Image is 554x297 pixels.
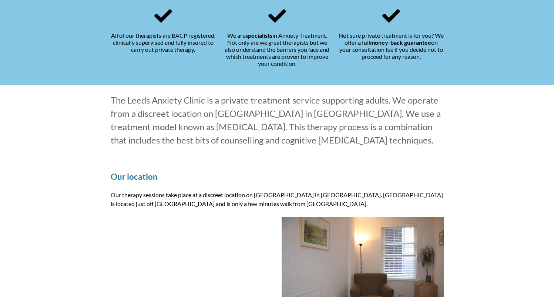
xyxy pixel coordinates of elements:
strong: specialists [245,32,272,39]
div: We are in Anxiety Treatment. Not only are we great therapists but we also understand the barriers... [225,7,330,67]
p: Our therapy sessions take place at a discreet location on [GEOGRAPHIC_DATA] in [GEOGRAPHIC_DATA].... [111,190,444,208]
div: Not sure private treatment is for you? We offer a full on your consultation fee if you decide not... [339,7,444,67]
h2: Our location [111,172,444,182]
div: All of our therapists are BACP registered, clinically supervised and fully insured to carry out p... [111,7,216,67]
p: The Leeds Anxiety Clinic is a private treatment service supporting adults. We operate from a disc... [111,94,444,147]
strong: money-back guarantee [370,39,431,46]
